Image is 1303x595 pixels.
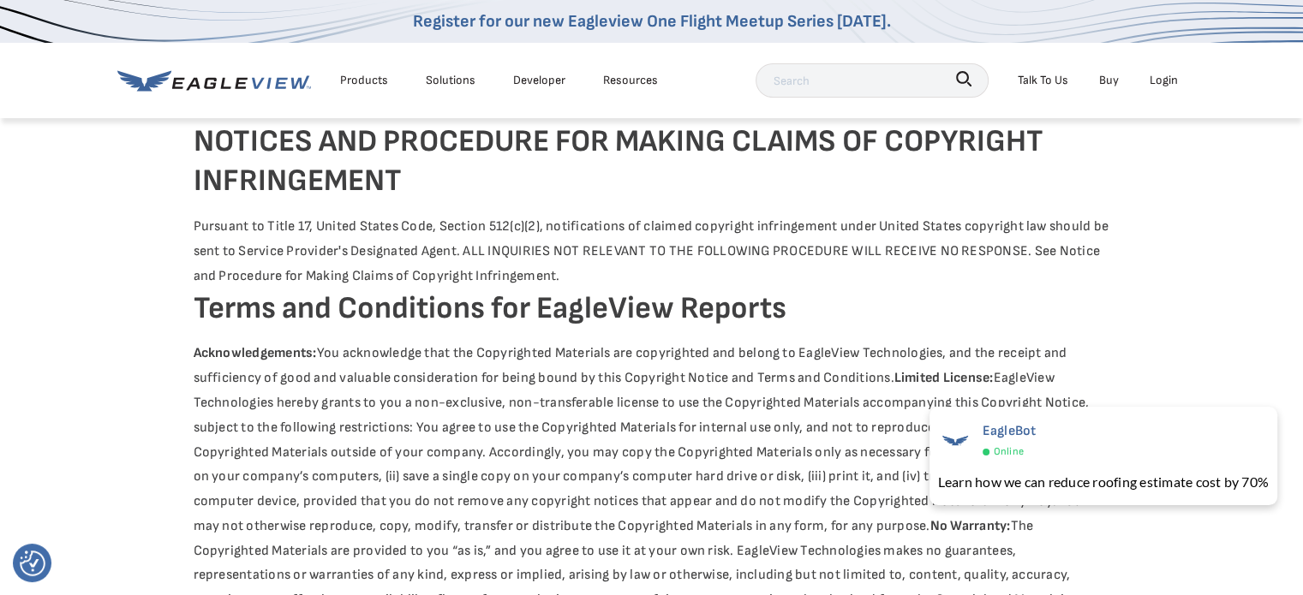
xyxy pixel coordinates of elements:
strong: Acknowledgements: [194,345,317,361]
a: Developer [513,69,565,91]
button: Consent Preferences [20,550,45,576]
div: Solutions [426,69,475,91]
a: Register for our new Eagleview One Flight Meetup Series [DATE]. [413,11,891,32]
span: Online [994,443,1024,461]
strong: Limited License: [894,370,994,386]
img: Revisit consent button [20,550,45,576]
div: Talk To Us [1018,69,1068,91]
span: EagleBot [983,423,1037,439]
img: EagleBot [938,423,972,457]
input: Search [756,63,989,98]
h4: Terms and Conditions for EagleView Reports [194,289,1110,330]
div: Products [340,69,388,91]
div: Resources [603,69,658,91]
h4: NOTICES AND PROCEDURE FOR MAKING CLAIMS OF COPYRIGHT INFRINGEMENT [194,122,1110,203]
strong: No Warranty: [930,518,1011,534]
div: Login [1150,69,1178,91]
div: Learn how we can reduce roofing estimate cost by 70% [938,472,1269,492]
a: Buy [1099,69,1119,91]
